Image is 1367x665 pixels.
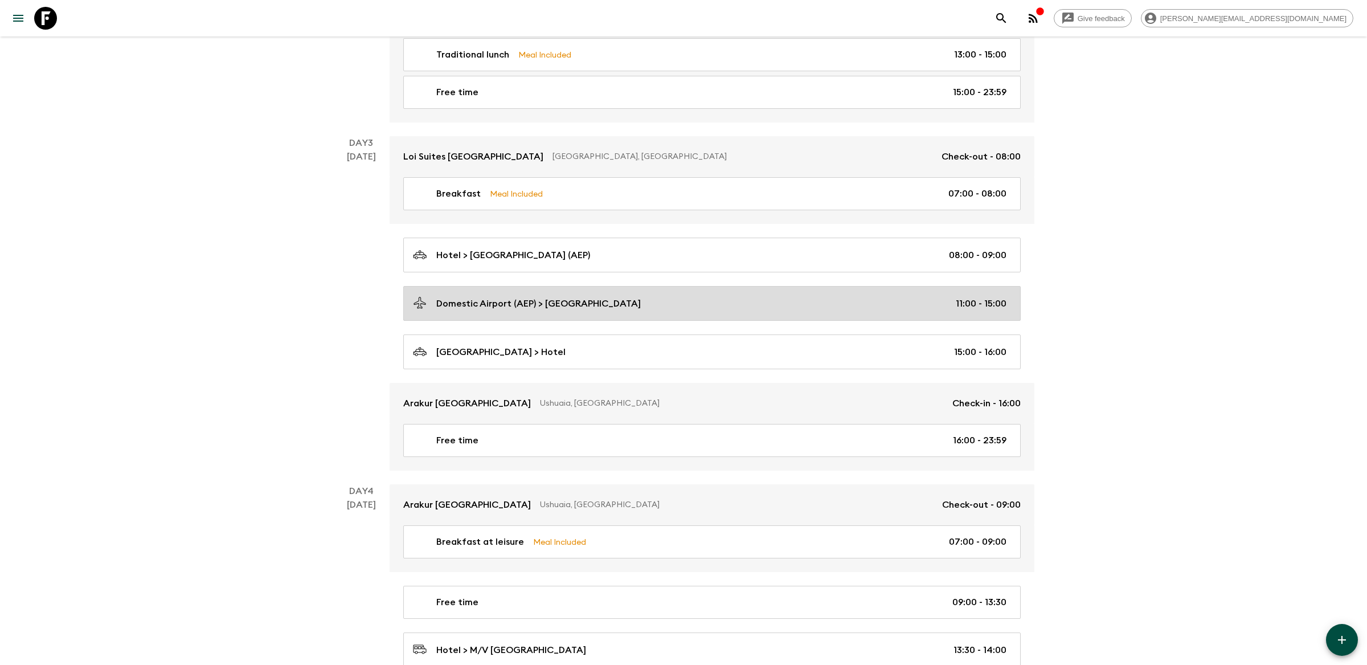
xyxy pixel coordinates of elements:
[403,38,1021,71] a: Traditional lunchMeal Included13:00 - 15:00
[942,498,1021,512] p: Check-out - 09:00
[533,536,586,548] p: Meal Included
[403,334,1021,369] a: [GEOGRAPHIC_DATA] > Hotel15:00 - 16:00
[403,397,531,410] p: Arakur [GEOGRAPHIC_DATA]
[403,177,1021,210] a: BreakfastMeal Included07:00 - 08:00
[942,150,1021,164] p: Check-out - 08:00
[490,187,543,200] p: Meal Included
[953,643,1006,657] p: 13:30 - 14:00
[953,434,1006,447] p: 16:00 - 23:59
[540,499,933,511] p: Ushuaia, [GEOGRAPHIC_DATA]
[390,136,1034,177] a: Loi Suites [GEOGRAPHIC_DATA][GEOGRAPHIC_DATA], [GEOGRAPHIC_DATA]Check-out - 08:00
[953,85,1006,99] p: 15:00 - 23:59
[436,595,478,609] p: Free time
[403,424,1021,457] a: Free time16:00 - 23:59
[949,535,1006,549] p: 07:00 - 09:00
[956,297,1006,311] p: 11:00 - 15:00
[436,535,524,549] p: Breakfast at leisure
[1054,9,1132,27] a: Give feedback
[990,7,1013,30] button: search adventures
[1141,9,1353,27] div: [PERSON_NAME][EMAIL_ADDRESS][DOMAIN_NAME]
[347,150,376,471] div: [DATE]
[954,345,1006,359] p: 15:00 - 16:00
[333,484,390,498] p: Day 4
[403,76,1021,109] a: Free time15:00 - 23:59
[1154,14,1353,23] span: [PERSON_NAME][EMAIL_ADDRESS][DOMAIN_NAME]
[1071,14,1131,23] span: Give feedback
[403,498,531,512] p: Arakur [GEOGRAPHIC_DATA]
[436,345,566,359] p: [GEOGRAPHIC_DATA] > Hotel
[403,238,1021,272] a: Hotel > [GEOGRAPHIC_DATA] (AEP)08:00 - 09:00
[436,248,590,262] p: Hotel > [GEOGRAPHIC_DATA] (AEP)
[436,297,641,311] p: Domestic Airport (AEP) > [GEOGRAPHIC_DATA]
[952,397,1021,410] p: Check-in - 16:00
[436,48,509,62] p: Traditional lunch
[7,7,30,30] button: menu
[436,643,586,657] p: Hotel > M/V [GEOGRAPHIC_DATA]
[954,48,1006,62] p: 13:00 - 15:00
[949,248,1006,262] p: 08:00 - 09:00
[403,525,1021,558] a: Breakfast at leisureMeal Included07:00 - 09:00
[952,595,1006,609] p: 09:00 - 13:30
[552,151,932,162] p: [GEOGRAPHIC_DATA], [GEOGRAPHIC_DATA]
[948,187,1006,201] p: 07:00 - 08:00
[403,150,543,164] p: Loi Suites [GEOGRAPHIC_DATA]
[436,434,478,447] p: Free time
[403,586,1021,619] a: Free time09:00 - 13:30
[333,136,390,150] p: Day 3
[540,398,943,409] p: Ushuaia, [GEOGRAPHIC_DATA]
[390,484,1034,525] a: Arakur [GEOGRAPHIC_DATA]Ushuaia, [GEOGRAPHIC_DATA]Check-out - 09:00
[436,187,481,201] p: Breakfast
[436,85,478,99] p: Free time
[518,48,571,61] p: Meal Included
[390,383,1034,424] a: Arakur [GEOGRAPHIC_DATA]Ushuaia, [GEOGRAPHIC_DATA]Check-in - 16:00
[403,286,1021,321] a: Domestic Airport (AEP) > [GEOGRAPHIC_DATA]11:00 - 15:00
